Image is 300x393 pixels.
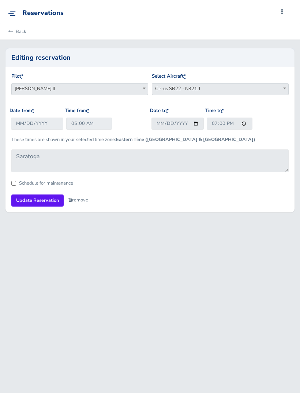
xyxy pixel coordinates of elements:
span: Cirrus SR22 - N321JJ [152,83,289,95]
abbr: required [166,107,169,114]
img: menu_img [8,11,16,16]
span: Jay Treat II [12,84,148,94]
textarea: Saratoga [11,149,289,172]
b: Eastern Time ([GEOGRAPHIC_DATA] & [GEOGRAPHIC_DATA]) [116,136,255,143]
a: remove [68,197,88,203]
abbr: required [184,73,186,79]
abbr: required [87,107,89,114]
abbr: required [21,73,23,79]
label: Time from [65,107,89,115]
h2: Editing reservation [11,54,289,61]
abbr: required [32,107,34,114]
input: Update Reservation [11,194,64,207]
span: Jay Treat II [11,83,148,95]
label: Time to [205,107,224,115]
span: Cirrus SR22 - N321JJ [152,84,288,94]
div: Reservations [22,9,64,17]
label: Select Aircraft [152,73,186,80]
p: These times are shown in your selected time zone: [11,136,289,143]
label: Schedule for maintenance [19,181,73,186]
label: Date from [10,107,34,115]
label: Date to [150,107,169,115]
abbr: required [222,107,224,114]
a: Back [6,23,26,40]
label: Pilot [11,73,23,80]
